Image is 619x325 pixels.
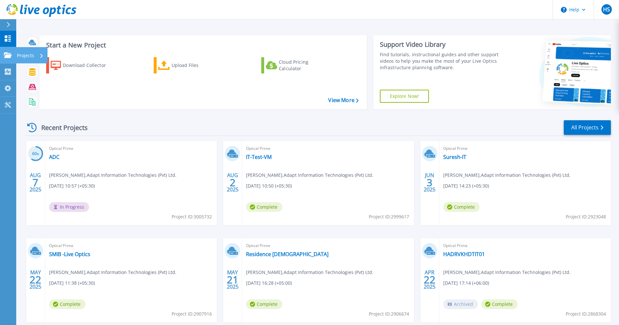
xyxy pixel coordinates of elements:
span: Complete [481,299,518,309]
div: Cloud Pricing Calculator [279,59,331,72]
div: AUG 2025 [226,171,239,194]
span: 3 [427,180,432,185]
span: [PERSON_NAME] , Adapt Information Technologies (Pvt) Ltd. [443,172,571,179]
span: [PERSON_NAME] , Adapt Information Technologies (Pvt) Ltd. [49,269,176,276]
span: [DATE] 10:50 (+05:30) [246,182,292,189]
a: Upload Files [154,57,226,73]
a: Download Collector [46,57,119,73]
div: APR 2025 [423,268,436,292]
a: IT-Test-VM [246,154,272,160]
span: In Progress [49,202,89,212]
span: Project ID: 3005732 [172,213,212,220]
span: 2 [230,180,236,185]
span: Archived [443,299,478,309]
a: Cloud Pricing Calculator [261,57,334,73]
div: Upload Files [172,59,224,72]
span: [PERSON_NAME] , Adapt Information Technologies (Pvt) Ltd. [443,269,571,276]
div: Find tutorials, instructional guides and other support videos to help you make the most of your L... [380,51,501,71]
span: Complete [246,299,282,309]
h3: Start a New Project [46,42,358,49]
div: MAY 2025 [29,268,42,292]
span: [DATE] 17:14 (+06:00) [443,279,489,287]
span: Optical Prime [49,242,213,249]
span: Complete [443,202,480,212]
a: View More [328,97,358,103]
span: Project ID: 2923048 [566,213,606,220]
span: Optical Prime [49,145,213,152]
span: Optical Prime [246,242,410,249]
div: Recent Projects [25,120,97,136]
span: [PERSON_NAME] , Adapt Information Technologies (Pvt) Ltd. [246,172,373,179]
span: Project ID: 2868304 [566,310,606,318]
p: Projects [17,47,34,64]
a: Residence [DEMOGRAPHIC_DATA] [246,251,329,257]
span: [PERSON_NAME] , Adapt Information Technologies (Pvt) Ltd. [246,269,373,276]
span: Project ID: 2907916 [172,310,212,318]
span: [PERSON_NAME] , Adapt Information Technologies (Pvt) Ltd. [49,172,176,179]
span: 7 [32,180,38,185]
div: Support Video Library [380,40,501,49]
span: HS [603,7,610,12]
span: Optical Prime [246,145,410,152]
span: [DATE] 10:57 (+05:30) [49,182,95,189]
span: 21 [227,277,239,282]
div: AUG 2025 [29,171,42,194]
a: ADC [49,154,59,160]
a: All Projects [564,120,611,135]
a: SMIB -Live Optics [49,251,90,257]
span: 22 [424,277,435,282]
a: Explore Now! [380,90,429,103]
a: HADRVKHDTIT01 [443,251,485,257]
span: Project ID: 2999617 [369,213,409,220]
a: Suresh-IT [443,154,466,160]
span: Optical Prime [443,242,607,249]
div: JUN 2025 [423,171,436,194]
span: [DATE] 14:23 (+05:30) [443,182,489,189]
div: MAY 2025 [226,268,239,292]
span: Project ID: 2906674 [369,310,409,318]
span: 22 [30,277,41,282]
span: Optical Prime [443,145,607,152]
span: [DATE] 11:38 (+05:30) [49,279,95,287]
span: Complete [49,299,85,309]
span: % [37,152,39,156]
h3: 60 [28,150,43,158]
span: [DATE] 16:28 (+05:00) [246,279,292,287]
div: Download Collector [63,59,115,72]
span: Complete [246,202,282,212]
